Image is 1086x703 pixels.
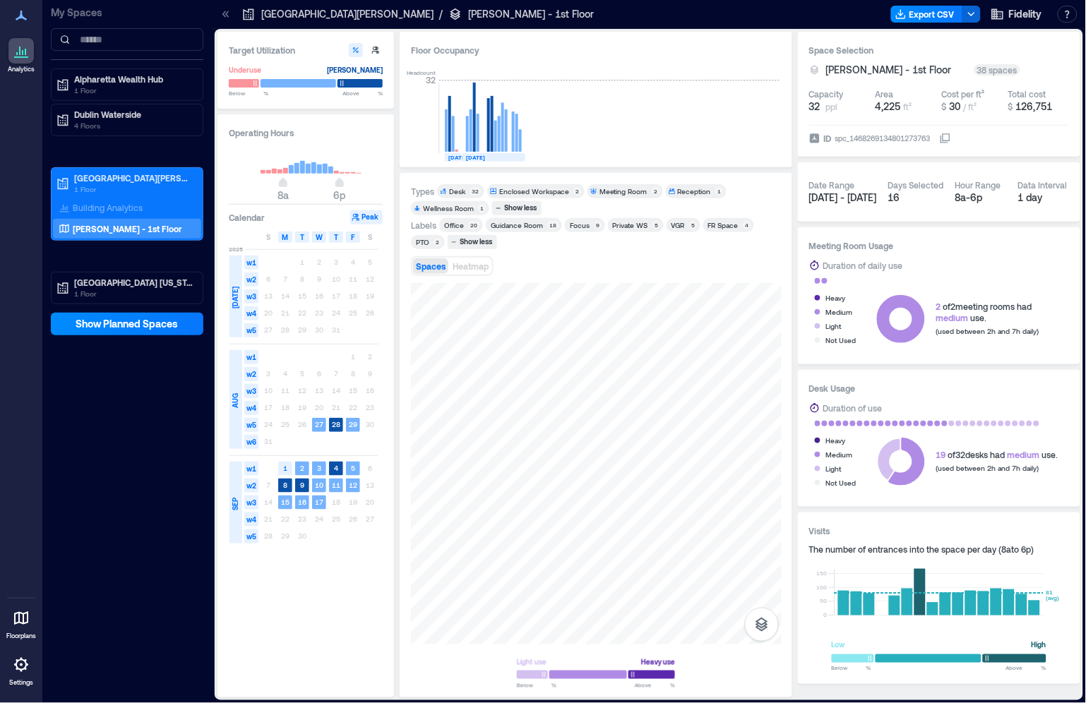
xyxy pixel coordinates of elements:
[282,232,289,243] span: M
[809,43,1069,57] h3: Space Selection
[826,101,838,112] span: ppl
[499,186,569,196] div: Enclosed Workspace
[826,447,853,462] div: Medium
[468,7,594,21] p: [PERSON_NAME] - 1st Floor
[672,220,685,230] div: VGR
[517,681,556,690] span: Below %
[809,381,1069,395] h3: Desk Usage
[74,184,193,195] p: 1 Floor
[244,479,258,493] span: w2
[229,287,241,309] span: [DATE]
[635,681,675,690] span: Above %
[891,6,963,23] button: Export CSV
[826,476,857,490] div: Not Used
[1008,102,1013,112] span: $
[368,232,372,243] span: S
[809,100,821,114] span: 32
[448,235,497,249] button: Show less
[334,464,338,472] text: 4
[244,256,258,270] span: w1
[816,570,827,577] tspan: 150
[334,189,346,201] span: 6p
[466,154,485,161] text: [DATE]
[423,203,474,213] div: Wellness Room
[229,394,241,409] span: AUG
[74,172,193,184] p: [GEOGRAPHIC_DATA][PERSON_NAME]
[809,524,1069,538] h3: Visits
[832,664,871,673] span: Below %
[1008,450,1040,459] span: medium
[449,186,465,196] div: Desk
[74,85,193,96] p: 1 Floor
[1018,179,1068,191] div: Data Interval
[1016,100,1053,112] span: 126,751
[244,384,258,398] span: w3
[74,73,193,85] p: Alpharetta Wealth Hub
[936,301,941,311] span: 2
[74,120,193,131] p: 4 Floors
[74,109,193,120] p: Dublin Waterside
[826,305,853,319] div: Medium
[349,481,357,489] text: 12
[594,221,602,229] div: 9
[350,210,383,224] button: Peak
[4,34,39,78] a: Analytics
[1006,664,1046,673] span: Above %
[824,131,832,145] span: ID
[444,220,464,230] div: Office
[491,220,543,230] div: Guidance Room
[823,401,883,415] div: Duration of use
[1008,88,1046,100] div: Total cost
[809,239,1069,253] h3: Meeting Room Usage
[244,529,258,543] span: w5
[332,420,340,428] text: 28
[1018,191,1070,205] div: 1 day
[315,420,323,428] text: 27
[826,291,846,305] div: Heavy
[317,464,321,472] text: 3
[416,237,429,247] div: PTO
[9,679,33,687] p: Settings
[955,191,1007,205] div: 8a - 6p
[942,100,1003,114] button: $ 30 / ft²
[641,655,675,669] div: Heavy use
[244,495,258,510] span: w3
[936,450,946,459] span: 19
[229,63,261,77] div: Underuse
[809,543,1069,555] div: The number of entrances into the space per day ( 8a to 6p )
[4,648,38,692] a: Settings
[6,632,36,641] p: Floorplans
[743,221,751,229] div: 4
[964,102,977,112] span: / ft²
[823,612,827,619] tspan: 0
[411,43,781,57] div: Floor Occupancy
[411,186,434,197] div: Types
[74,277,193,288] p: [GEOGRAPHIC_DATA] [US_STATE]
[261,7,434,21] p: [GEOGRAPHIC_DATA][PERSON_NAME]
[832,638,845,652] div: Low
[652,187,660,196] div: 2
[570,220,590,230] div: Focus
[8,65,35,73] p: Analytics
[74,288,193,299] p: 1 Floor
[283,464,287,472] text: 1
[349,420,357,428] text: 29
[278,189,289,201] span: 8a
[244,435,258,449] span: w6
[51,6,203,20] p: My Spaces
[316,232,323,243] span: W
[936,327,1039,335] span: (used between 2h and 7h daily)
[434,238,442,246] div: 2
[955,179,1001,191] div: Hour Range
[352,232,355,243] span: F
[820,598,827,605] tspan: 50
[315,498,323,506] text: 17
[942,102,947,112] span: $
[244,272,258,287] span: w2
[986,3,1046,25] button: Fidelity
[492,201,542,215] button: Show less
[244,401,258,415] span: w4
[351,464,355,472] text: 5
[809,191,877,203] span: [DATE] - [DATE]
[244,306,258,320] span: w4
